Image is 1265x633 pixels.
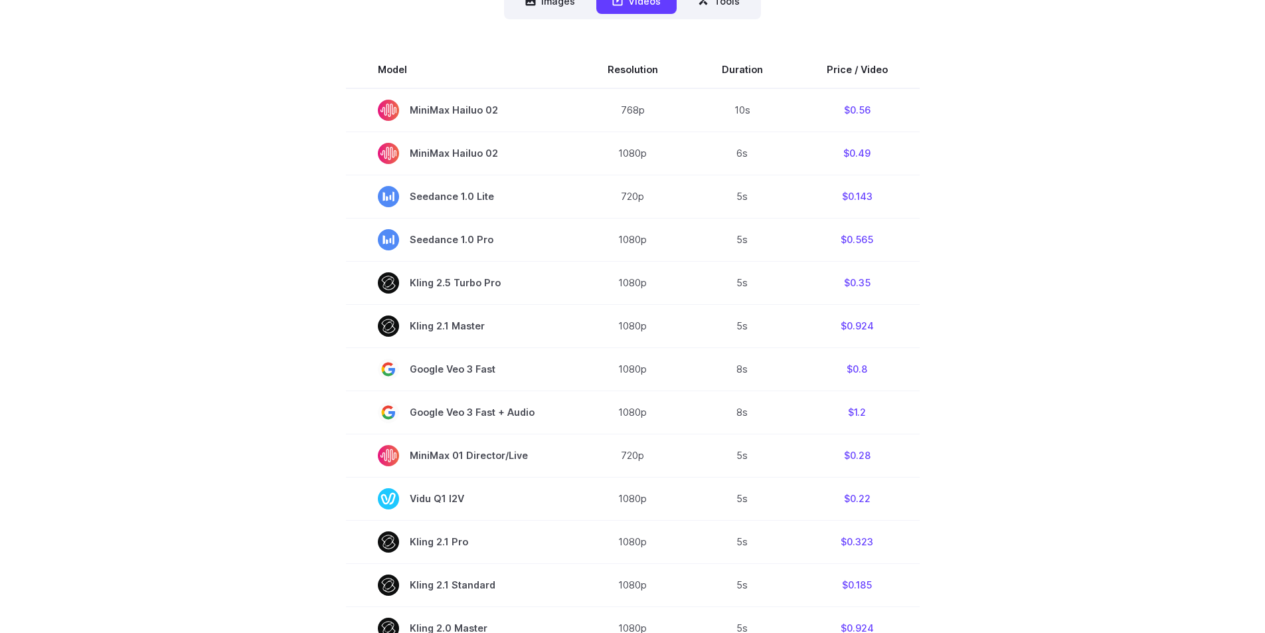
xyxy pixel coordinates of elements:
[690,88,795,132] td: 10s
[378,575,544,596] span: Kling 2.1 Standard
[378,100,544,121] span: MiniMax Hailuo 02
[576,520,690,563] td: 1080p
[690,477,795,520] td: 5s
[378,488,544,509] span: Vidu Q1 I2V
[690,520,795,563] td: 5s
[378,359,544,380] span: Google Veo 3 Fast
[576,88,690,132] td: 768p
[795,132,920,175] td: $0.49
[690,261,795,304] td: 5s
[576,434,690,477] td: 720p
[795,261,920,304] td: $0.35
[378,143,544,164] span: MiniMax Hailuo 02
[576,347,690,391] td: 1080p
[795,520,920,563] td: $0.323
[378,229,544,250] span: Seedance 1.0 Pro
[795,347,920,391] td: $0.8
[690,218,795,261] td: 5s
[378,445,544,466] span: MiniMax 01 Director/Live
[795,88,920,132] td: $0.56
[576,51,690,88] th: Resolution
[690,434,795,477] td: 5s
[576,304,690,347] td: 1080p
[378,186,544,207] span: Seedance 1.0 Lite
[576,132,690,175] td: 1080p
[378,272,544,294] span: Kling 2.5 Turbo Pro
[378,402,544,423] span: Google Veo 3 Fast + Audio
[378,531,544,553] span: Kling 2.1 Pro
[690,563,795,606] td: 5s
[795,304,920,347] td: $0.924
[690,51,795,88] th: Duration
[690,304,795,347] td: 5s
[576,261,690,304] td: 1080p
[576,563,690,606] td: 1080p
[690,132,795,175] td: 6s
[795,563,920,606] td: $0.185
[690,391,795,434] td: 8s
[795,175,920,218] td: $0.143
[378,316,544,337] span: Kling 2.1 Master
[346,51,576,88] th: Model
[795,477,920,520] td: $0.22
[795,434,920,477] td: $0.28
[690,175,795,218] td: 5s
[576,175,690,218] td: 720p
[795,391,920,434] td: $1.2
[576,391,690,434] td: 1080p
[795,51,920,88] th: Price / Video
[690,347,795,391] td: 8s
[576,477,690,520] td: 1080p
[576,218,690,261] td: 1080p
[795,218,920,261] td: $0.565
